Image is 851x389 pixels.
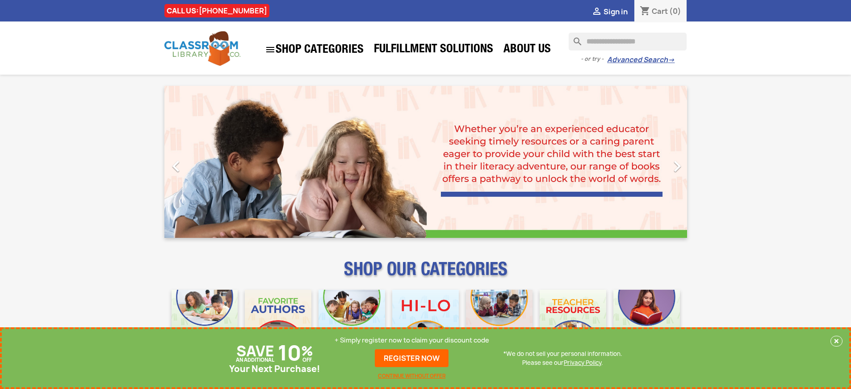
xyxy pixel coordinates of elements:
i:  [165,155,187,178]
a: SHOP CATEGORIES [260,40,368,59]
input: Search [569,33,687,51]
i: shopping_cart [640,6,650,17]
i:  [265,44,276,55]
a: Previous [164,86,243,238]
a: [PHONE_NUMBER] [199,6,267,16]
p: SHOP OUR CATEGORIES [164,266,687,283]
span: → [668,55,675,64]
img: Classroom Library Company [164,31,240,66]
a:  Sign in [591,7,628,17]
img: CLC_Favorite_Authors_Mobile.jpg [245,290,311,356]
span: (0) [669,6,681,16]
img: CLC_Phonics_And_Decodables_Mobile.jpg [319,290,385,356]
img: CLC_Bulk_Mobile.jpg [172,290,238,356]
a: Advanced Search→ [607,55,675,64]
a: Fulfillment Solutions [369,41,498,59]
i:  [666,155,688,178]
span: Sign in [604,7,628,17]
i: search [569,33,579,43]
a: About Us [499,41,555,59]
img: CLC_HiLo_Mobile.jpg [392,290,459,356]
div: CALL US: [164,4,269,17]
ul: Carousel container [164,86,687,238]
i:  [591,7,602,17]
span: Cart [652,6,668,16]
img: CLC_Teacher_Resources_Mobile.jpg [540,290,606,356]
a: Next [608,86,687,238]
span: - or try - [581,55,607,63]
img: CLC_Fiction_Nonfiction_Mobile.jpg [466,290,532,356]
img: CLC_Dyslexia_Mobile.jpg [613,290,680,356]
